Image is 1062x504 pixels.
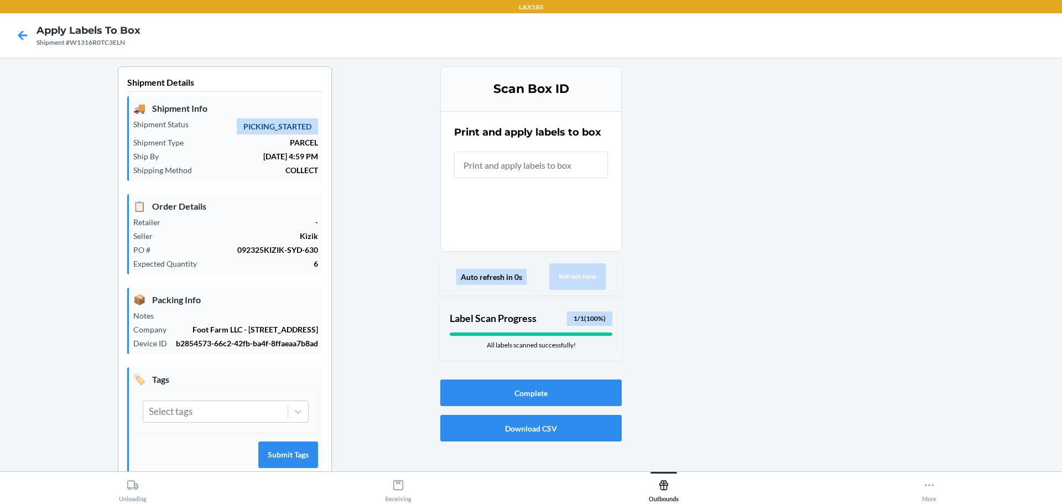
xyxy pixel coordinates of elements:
span: 🚚 [133,101,145,116]
p: Kizik [162,230,318,242]
button: Refresh Now [549,263,606,290]
p: Shipment Status [133,118,197,130]
p: LAX1RS [519,2,543,12]
p: Retailer [133,216,169,228]
button: Download CSV [440,415,622,441]
h2: Print and apply labels to box [454,125,601,139]
p: Tags [133,372,318,387]
p: 092325KIZIK-SYD-630 [159,244,318,256]
button: More [796,472,1062,502]
span: 📦 [133,292,145,307]
p: Seller [133,230,162,242]
span: PICKING_STARTED [237,118,318,134]
div: Unloading [119,475,147,502]
button: Submit Tags [258,441,318,468]
p: Device ID [133,337,176,349]
div: Auto refresh in 0s [456,269,527,285]
p: Shipment Details [127,76,322,92]
div: More [922,475,936,502]
h3: Scan Box ID [454,80,608,98]
p: - [169,216,318,228]
div: Shipment #W1316R0TC3ELN [37,38,140,48]
p: Ship By [133,150,168,162]
p: PARCEL [192,137,318,148]
p: Shipping Method [133,164,201,176]
p: b2854573-66c2-42fb-ba4f-8ffaeaa7b8ad [176,337,318,349]
p: Shipment Type [133,137,192,148]
button: Outbounds [531,472,796,502]
span: 🏷️ [133,372,145,387]
div: All labels scanned successfully! [450,340,612,350]
button: Receiving [265,472,531,502]
span: 📋 [133,199,145,214]
p: [DATE] 4:59 PM [168,150,318,162]
div: 1 / 1 ( 100 %) [567,311,612,326]
div: Select tags [149,404,192,419]
div: Outbounds [649,475,679,502]
p: Shipment Info [133,101,318,116]
p: COLLECT [201,164,318,176]
p: Expected Quantity [133,258,206,269]
p: PO # [133,244,159,256]
h4: Apply Labels to Box [37,23,140,38]
div: Receiving [385,475,412,502]
button: Complete [440,380,622,406]
p: 6 [206,258,318,269]
p: Packing Info [133,292,318,307]
p: Label Scan Progress [450,311,537,326]
p: Order Details [133,199,318,214]
p: Notes [133,310,163,321]
p: Foot Farm LLC - [STREET_ADDRESS] [175,324,318,335]
input: Print and apply labels to box [454,152,608,178]
p: Company [133,324,175,335]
